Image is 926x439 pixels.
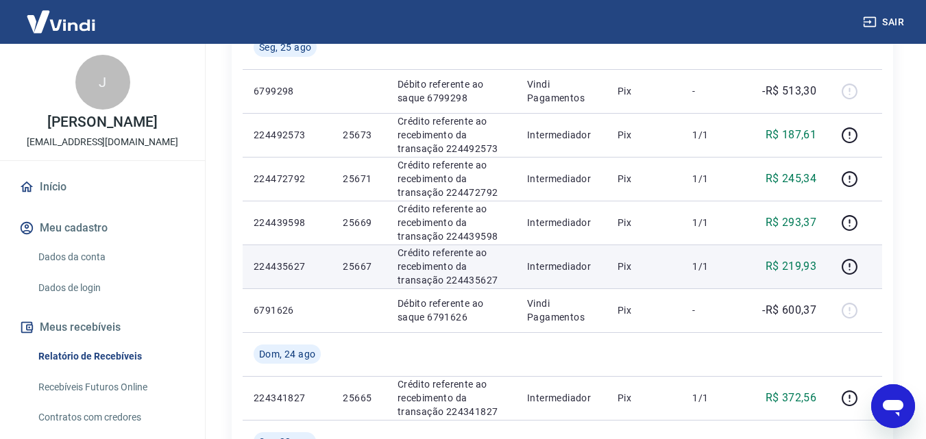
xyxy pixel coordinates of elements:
[254,216,321,229] p: 224439598
[254,391,321,405] p: 224341827
[398,202,505,243] p: Crédito referente ao recebimento da transação 224439598
[343,391,375,405] p: 25665
[618,303,671,317] p: Pix
[259,347,315,361] span: Dom, 24 ago
[527,297,596,324] p: Vindi Pagamentos
[16,1,106,42] img: Vindi
[33,274,188,302] a: Dados de login
[343,128,375,142] p: 25673
[766,171,817,187] p: R$ 245,34
[343,216,375,229] p: 25669
[527,128,596,142] p: Intermediador
[762,83,816,99] p: -R$ 513,30
[692,391,733,405] p: 1/1
[33,243,188,271] a: Dados da conta
[254,84,321,98] p: 6799298
[27,135,178,149] p: [EMAIL_ADDRESS][DOMAIN_NAME]
[618,391,671,405] p: Pix
[343,260,375,273] p: 25667
[16,172,188,202] a: Início
[527,260,596,273] p: Intermediador
[692,172,733,186] p: 1/1
[871,384,915,428] iframe: Botão para abrir a janela de mensagens
[16,213,188,243] button: Meu cadastro
[33,342,188,371] a: Relatório de Recebíveis
[527,391,596,405] p: Intermediador
[33,373,188,401] a: Recebíveis Futuros Online
[618,172,671,186] p: Pix
[398,297,505,324] p: Débito referente ao saque 6791626
[692,303,733,317] p: -
[692,128,733,142] p: 1/1
[259,40,311,54] span: Seg, 25 ago
[762,302,816,318] p: -R$ 600,37
[398,246,505,287] p: Crédito referente ao recebimento da transação 224435627
[766,214,817,231] p: R$ 293,37
[527,77,596,105] p: Vindi Pagamentos
[527,172,596,186] p: Intermediador
[618,128,671,142] p: Pix
[254,128,321,142] p: 224492573
[618,84,671,98] p: Pix
[398,158,505,199] p: Crédito referente ao recebimento da transação 224472792
[254,303,321,317] p: 6791626
[766,258,817,275] p: R$ 219,93
[75,55,130,110] div: J
[618,216,671,229] p: Pix
[398,77,505,105] p: Débito referente ao saque 6799298
[860,10,910,35] button: Sair
[16,312,188,342] button: Meus recebíveis
[618,260,671,273] p: Pix
[527,216,596,229] p: Intermediador
[766,127,817,143] p: R$ 187,61
[692,260,733,273] p: 1/1
[766,390,817,406] p: R$ 372,56
[692,84,733,98] p: -
[47,115,157,129] p: [PERSON_NAME]
[254,172,321,186] p: 224472792
[692,216,733,229] p: 1/1
[343,172,375,186] p: 25671
[398,377,505,418] p: Crédito referente ao recebimento da transação 224341827
[33,403,188,431] a: Contratos com credores
[254,260,321,273] p: 224435627
[398,114,505,155] p: Crédito referente ao recebimento da transação 224492573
